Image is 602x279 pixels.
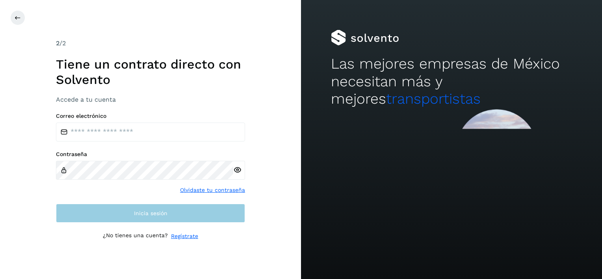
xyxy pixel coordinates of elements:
[56,39,59,47] span: 2
[56,57,245,87] h1: Tiene un contrato directo con Solvento
[56,204,245,223] button: Inicia sesión
[386,90,481,107] span: transportistas
[56,96,245,103] h3: Accede a tu cuenta
[134,210,167,216] span: Inicia sesión
[180,186,245,194] a: Olvidaste tu contraseña
[56,151,245,158] label: Contraseña
[103,232,168,240] p: ¿No tienes una cuenta?
[56,113,245,119] label: Correo electrónico
[331,55,572,108] h2: Las mejores empresas de México necesitan más y mejores
[56,39,245,48] div: /2
[171,232,198,240] a: Regístrate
